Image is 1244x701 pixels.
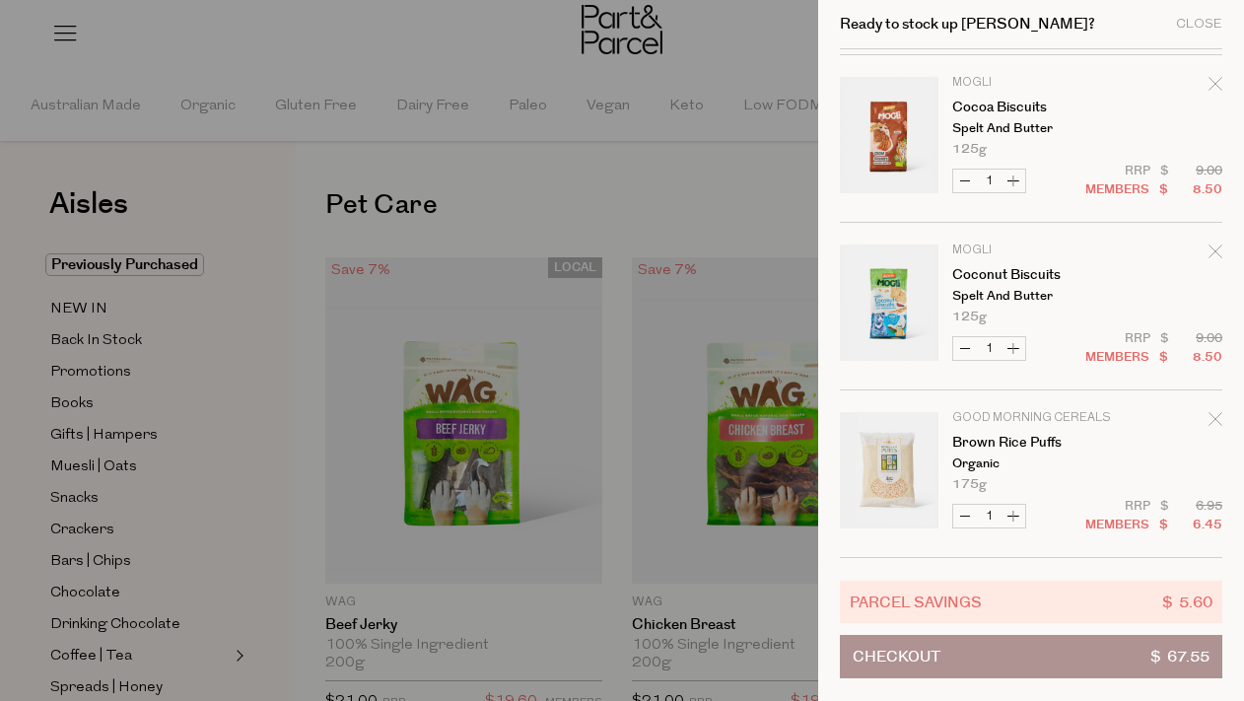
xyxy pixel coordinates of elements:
[952,311,987,323] span: 125g
[952,268,1105,282] a: Coconut Biscuits
[1209,242,1222,268] div: Remove Coconut Biscuits
[952,122,1105,135] p: Spelt and Butter
[1176,18,1222,31] div: Close
[952,101,1105,114] a: Cocoa Biscuits
[1150,636,1209,677] span: $ 67.55
[840,635,1222,678] button: Checkout$ 67.55
[1162,591,1212,613] span: $ 5.60
[952,77,1105,89] p: MOGLi
[952,412,1105,424] p: Good Morning Cereals
[977,505,1002,527] input: QTY Brown Rice Puffs
[850,591,982,613] span: Parcel Savings
[952,478,987,491] span: 175g
[1209,74,1222,101] div: Remove Cocoa Biscuits
[952,436,1105,450] a: Brown Rice Puffs
[952,457,1105,470] p: Organic
[840,17,1095,32] h2: Ready to stock up [PERSON_NAME]?
[952,143,987,156] span: 125g
[853,636,940,677] span: Checkout
[977,170,1002,192] input: QTY Cocoa Biscuits
[952,245,1105,256] p: MOGLi
[952,290,1105,303] p: Spelt and Butter
[977,337,1002,360] input: QTY Coconut Biscuits
[1209,409,1222,436] div: Remove Brown Rice Puffs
